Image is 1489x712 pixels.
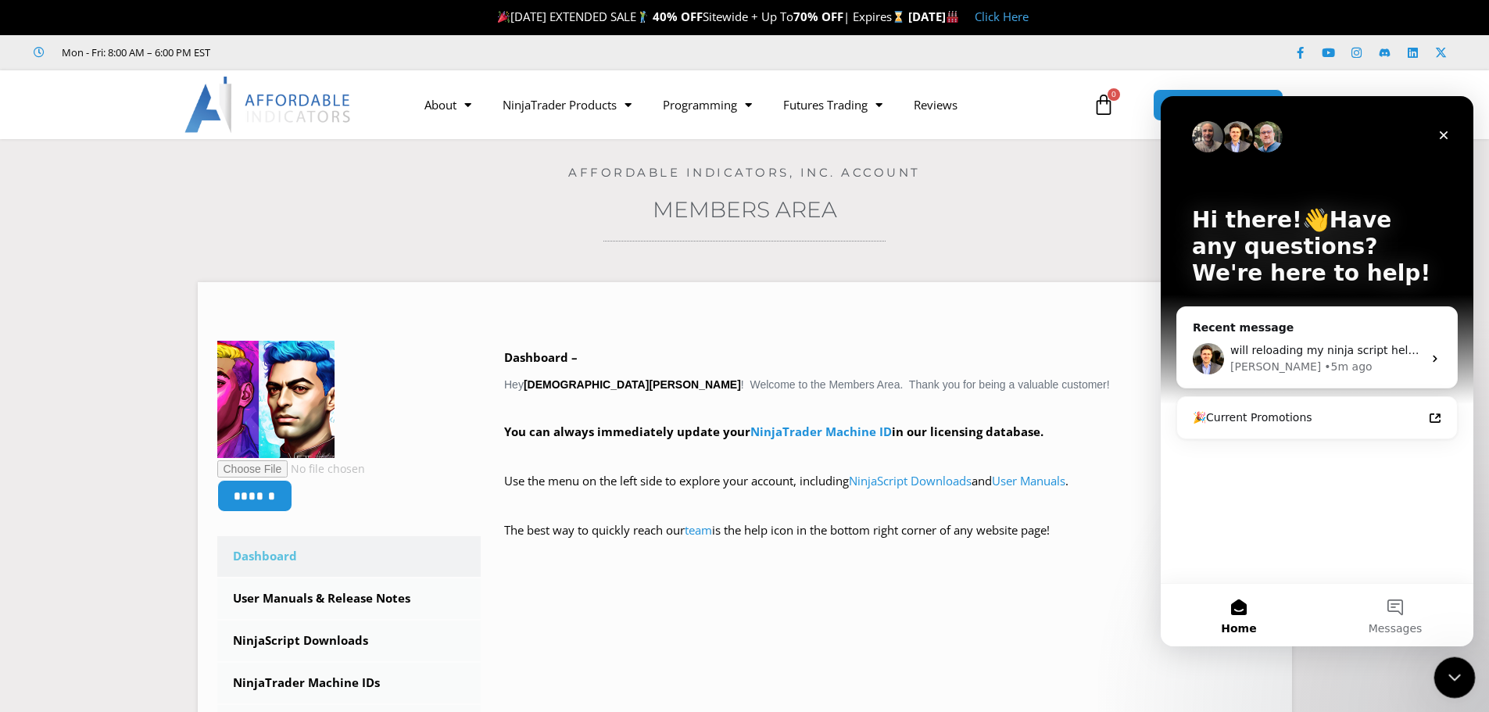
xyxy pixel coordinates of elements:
[217,341,335,458] img: 6c03772a1b9db25130b9c8da6712e14bcf35d63641468c269efb1434c7743a47
[793,9,843,24] strong: 70% OFF
[217,621,481,661] a: NinjaScript Downloads
[217,578,481,619] a: User Manuals & Release Notes
[1069,82,1138,127] a: 0
[1161,96,1473,646] iframe: Intercom live chat
[849,473,972,488] a: NinjaScript Downloads
[768,87,898,123] a: Futures Trading
[524,378,741,391] strong: [DEMOGRAPHIC_DATA][PERSON_NAME]
[568,165,921,180] a: Affordable Indicators, Inc. Account
[498,11,510,23] img: 🎉
[504,347,1272,564] div: Hey ! Welcome to the Members Area. Thank you for being a valuable customer!
[23,307,290,336] a: 🎉Current Promotions
[992,473,1065,488] a: User Manuals
[70,248,507,260] span: will reloading my ninja script help to fix issues I'm having with my trade copier?
[217,536,481,577] a: Dashboard
[1153,89,1283,121] a: MEMBERS AREA
[1108,88,1120,101] span: 0
[685,522,712,538] a: team
[1434,657,1476,699] iframe: Intercom live chat
[184,77,353,133] img: LogoAI | Affordable Indicators – NinjaTrader
[898,87,973,123] a: Reviews
[232,45,467,60] iframe: Customer reviews powered by Trustpilot
[504,349,578,365] b: Dashboard –
[504,470,1272,514] p: Use the menu on the left side to explore your account, including and .
[58,43,210,62] span: Mon - Fri: 8:00 AM – 6:00 PM EST
[269,25,297,53] div: Close
[494,9,908,24] span: [DATE] EXTENDED SALE Sitewide + Up To | Expires
[504,520,1272,564] p: The best way to quickly reach our is the help icon in the bottom right corner of any website page!
[409,87,1089,123] nav: Menu
[487,87,647,123] a: NinjaTrader Products
[163,263,211,279] div: • 5m ago
[750,424,892,439] a: NinjaTrader Machine ID
[70,263,160,279] div: [PERSON_NAME]
[60,527,95,538] span: Home
[217,663,481,703] a: NinjaTrader Machine IDs
[208,527,262,538] span: Messages
[637,11,649,23] img: 🏌️‍♂️
[32,313,262,330] div: 🎉Current Promotions
[908,9,959,24] strong: [DATE]
[653,196,837,223] a: Members Area
[653,9,703,24] strong: 40% OFF
[947,11,958,23] img: 🏭
[504,424,1043,439] strong: You can always immediately update your in our licensing database.
[409,87,487,123] a: About
[156,488,313,550] button: Messages
[893,11,904,23] img: ⌛
[975,9,1029,24] a: Click Here
[647,87,768,123] a: Programming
